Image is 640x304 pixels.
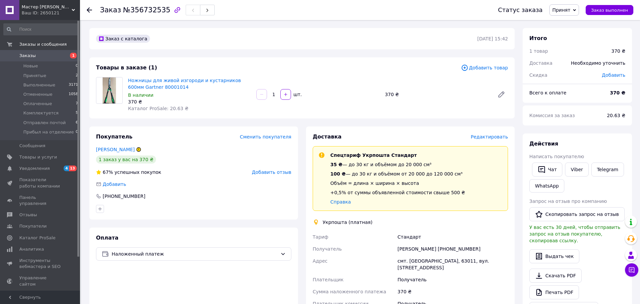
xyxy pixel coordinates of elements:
[23,73,46,79] span: Принятые
[529,199,607,204] span: Запрос на отзыв про компанию
[76,73,78,79] span: 2
[19,143,45,149] span: Сообщения
[529,225,620,243] span: У вас есть 30 дней, чтобы отправить запрос на отзыв покупателю, скопировав ссылку.
[495,88,508,101] a: Редактировать
[461,64,508,71] span: Добавить товар
[96,169,161,176] div: успешных покупок
[567,56,629,70] div: Необходимо уточнить
[396,274,509,286] div: Получатель
[382,90,492,99] div: 370 ₴
[586,5,633,15] button: Заказ выполнен
[76,63,78,69] span: 0
[602,72,625,78] span: Добавить
[69,91,78,97] span: 1058
[396,286,509,298] div: 370 ₴
[532,163,562,177] button: Чат
[128,106,188,111] span: Каталог ProSale: 20.63 ₴
[529,285,579,299] a: Печать PDF
[19,258,62,270] span: Инструменты вебмастера и SEO
[23,120,66,126] span: Отправлен почтой
[313,246,342,252] span: Получатель
[76,110,78,116] span: 5
[607,113,625,118] span: 20.63 ₴
[330,161,465,168] div: — до 30 кг и объёмом до 20 000 см³
[102,193,146,200] div: [PHONE_NUMBER]
[313,133,342,140] span: Доставка
[313,277,344,282] span: Плательщик
[477,36,508,41] time: [DATE] 15:42
[22,10,80,16] div: Ваш ID: 2650121
[529,60,552,66] span: Доставка
[96,147,135,152] a: [PERSON_NAME]
[552,7,570,13] span: Принят
[123,6,170,14] span: №356732535
[3,23,79,35] input: Поиск
[396,231,509,243] div: Стандарт
[321,219,374,226] div: Укрпошта (платная)
[128,92,153,98] span: В наличии
[330,162,342,167] span: 35 ₴
[529,269,582,283] a: Скачать PDF
[529,140,558,147] span: Действия
[330,171,346,177] span: 100 ₴
[330,189,465,196] div: +0,5% от суммы объявленной стоимости свыше 500 ₴
[529,179,564,193] a: WhatsApp
[128,98,251,105] div: 370 ₴
[19,246,44,252] span: Аналитика
[529,72,547,78] span: Скидка
[23,82,55,88] span: Выполненные
[529,113,575,118] span: Комиссия за заказ
[19,212,37,218] span: Отзывы
[529,48,548,54] span: 1 товар
[23,110,58,116] span: Комплектуется
[128,78,241,90] a: Ножницы для живой изгороди и кустарников 600мм Gartner 80001014
[103,170,113,175] span: 67%
[610,90,625,95] b: 370 ₴
[96,133,132,140] span: Покупатель
[19,195,62,207] span: Панель управления
[76,101,78,107] span: 7
[591,8,628,13] span: Заказ выполнен
[252,170,291,175] span: Добавить отзыв
[23,91,52,97] span: Отмененные
[64,166,69,171] span: 4
[19,223,47,229] span: Покупатели
[19,275,62,287] span: Управление сайтом
[313,258,327,264] span: Адрес
[611,48,625,54] div: 370 ₴
[100,6,121,14] span: Заказ
[529,154,584,159] span: Написать покупателю
[112,250,278,258] span: Наложенный платеж
[625,263,638,277] button: Чат с покупателем
[330,171,465,177] div: — до 30 кг и объёмом от 20 000 до 120 000 см³
[529,249,579,263] button: Выдать чек
[23,63,38,69] span: Новые
[103,182,126,187] span: Добавить
[19,177,62,189] span: Показатели работы компании
[529,35,547,41] span: Итого
[396,243,509,255] div: [PERSON_NAME] [PHONE_NUMBER]
[292,91,302,98] div: шт.
[396,255,509,274] div: смт. [GEOGRAPHIC_DATA], 63011, вул. [STREET_ADDRESS]
[330,199,351,205] a: Справка
[23,129,74,135] span: Прибыл на отделение
[23,101,52,107] span: Оплаченные
[19,166,50,172] span: Уведомления
[591,163,624,177] a: Telegram
[96,64,157,71] span: Товары в заказе (1)
[529,207,625,221] button: Скопировать запрос на отзыв
[19,235,55,241] span: Каталог ProSale
[76,129,78,135] span: 0
[19,154,57,160] span: Товары и услуги
[96,35,150,43] div: Заказ с каталога
[96,235,118,241] span: Оплата
[22,4,72,10] span: Мастер Я
[19,41,67,47] span: Заказы и сообщения
[96,156,156,164] div: 1 заказ у вас на 370 ₴
[471,134,508,139] span: Редактировать
[76,120,78,126] span: 6
[103,77,116,103] img: Ножницы для живой изгороди и кустарников 600мм Gartner 80001014
[330,153,417,158] span: Спецтариф Укрпошта Стандарт
[69,82,78,88] span: 3171
[69,166,77,171] span: 13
